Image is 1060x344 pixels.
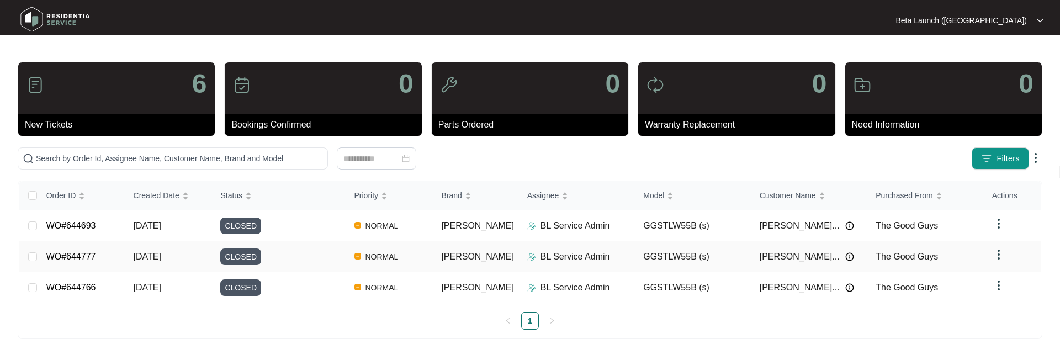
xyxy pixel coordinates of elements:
[220,248,261,265] span: CLOSED
[527,189,559,202] span: Assignee
[36,152,323,165] input: Search by Order Id, Assignee Name, Customer Name, Brand and Model
[220,218,261,234] span: CLOSED
[134,252,161,261] span: [DATE]
[46,221,96,230] a: WO#644693
[23,153,34,164] img: search-icon
[760,281,840,294] span: [PERSON_NAME]...
[231,118,421,131] p: Bookings Confirmed
[361,281,403,294] span: NORMAL
[895,15,1027,26] p: Beta Launch ([GEOGRAPHIC_DATA])
[867,181,983,210] th: Purchased From
[540,250,610,263] p: BL Service Admin
[518,181,635,210] th: Assignee
[983,181,1041,210] th: Actions
[997,153,1020,165] span: Filters
[992,217,1005,230] img: dropdown arrow
[1019,71,1033,97] p: 0
[354,189,379,202] span: Priority
[125,181,212,210] th: Created Date
[441,283,514,292] span: [PERSON_NAME]
[233,76,251,94] img: icon
[760,189,816,202] span: Customer Name
[505,317,511,324] span: left
[521,312,539,330] li: 1
[134,221,161,230] span: [DATE]
[634,181,751,210] th: Model
[852,118,1042,131] p: Need Information
[634,241,751,272] td: GGSTLW55B (s)
[646,76,664,94] img: icon
[399,71,414,97] p: 0
[876,189,932,202] span: Purchased From
[543,312,561,330] button: right
[354,284,361,290] img: Vercel Logo
[38,181,125,210] th: Order ID
[876,283,938,292] span: The Good Guys
[527,252,536,261] img: Assigner Icon
[527,221,536,230] img: Assigner Icon
[1029,151,1042,165] img: dropdown arrow
[605,71,620,97] p: 0
[540,219,610,232] p: BL Service Admin
[46,283,96,292] a: WO#644766
[876,221,938,230] span: The Good Guys
[540,281,610,294] p: BL Service Admin
[441,221,514,230] span: [PERSON_NAME]
[992,279,1005,292] img: dropdown arrow
[1037,18,1043,23] img: dropdown arrow
[438,118,628,131] p: Parts Ordered
[981,153,992,164] img: filter icon
[354,222,361,229] img: Vercel Logo
[760,250,840,263] span: [PERSON_NAME]...
[361,219,403,232] span: NORMAL
[812,71,827,97] p: 0
[346,181,433,210] th: Priority
[220,279,261,296] span: CLOSED
[192,71,207,97] p: 6
[645,118,835,131] p: Warranty Replacement
[549,317,555,324] span: right
[441,189,462,202] span: Brand
[522,313,538,329] a: 1
[527,283,536,292] img: Assigner Icon
[26,76,44,94] img: icon
[845,283,854,292] img: Info icon
[46,252,96,261] a: WO#644777
[46,189,76,202] span: Order ID
[361,250,403,263] span: NORMAL
[751,181,867,210] th: Customer Name
[634,272,751,303] td: GGSTLW55B (s)
[17,3,94,36] img: residentia service logo
[543,312,561,330] li: Next Page
[499,312,517,330] button: left
[220,189,242,202] span: Status
[432,181,518,210] th: Brand
[354,253,361,260] img: Vercel Logo
[25,118,215,131] p: New Tickets
[972,147,1029,170] button: filter iconFilters
[440,76,458,94] img: icon
[134,189,179,202] span: Created Date
[134,283,161,292] span: [DATE]
[211,181,345,210] th: Status
[634,210,751,241] td: GGSTLW55B (s)
[760,219,840,232] span: [PERSON_NAME]...
[499,312,517,330] li: Previous Page
[643,189,664,202] span: Model
[854,76,871,94] img: icon
[441,252,514,261] span: [PERSON_NAME]
[845,221,854,230] img: Info icon
[876,252,938,261] span: The Good Guys
[992,248,1005,261] img: dropdown arrow
[845,252,854,261] img: Info icon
